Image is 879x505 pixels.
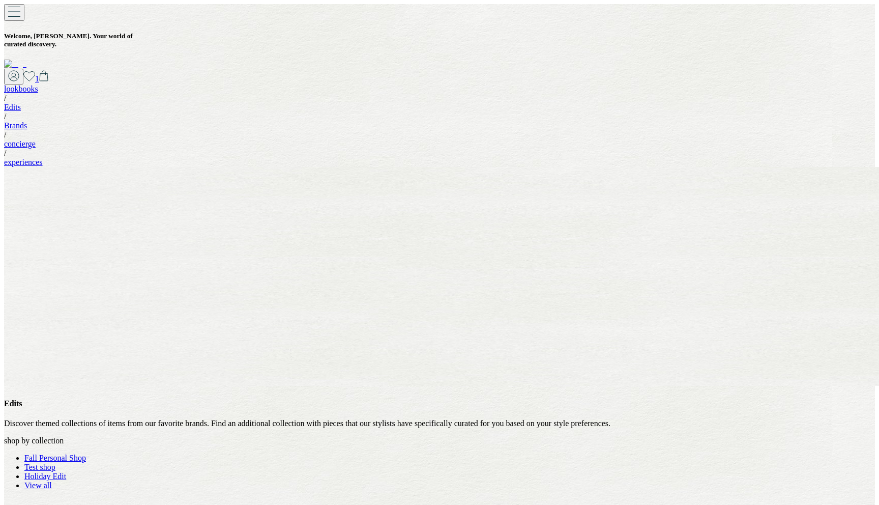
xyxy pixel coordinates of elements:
[4,112,875,121] div: /
[4,139,36,148] a: concierge
[4,149,875,158] div: /
[4,158,43,166] a: experiences
[4,103,21,111] a: Edits
[4,60,26,69] img: logo
[4,419,875,428] p: Discover themed collections of items from our favorite brands. Find an additional collection with...
[24,454,86,462] a: Fall Personal Shop
[24,481,52,490] a: View all
[24,472,66,481] a: Holiday Edit
[4,399,875,408] h4: Edits
[35,74,48,83] a: 1
[24,463,55,471] a: Test shop
[35,74,39,83] span: 1
[4,121,27,130] a: Brands
[4,130,875,139] div: /
[4,32,875,48] h5: Welcome, [PERSON_NAME] . Your world of curated discovery.
[4,85,38,93] a: lookbooks
[4,94,875,103] div: /
[4,436,64,445] span: shop by collection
